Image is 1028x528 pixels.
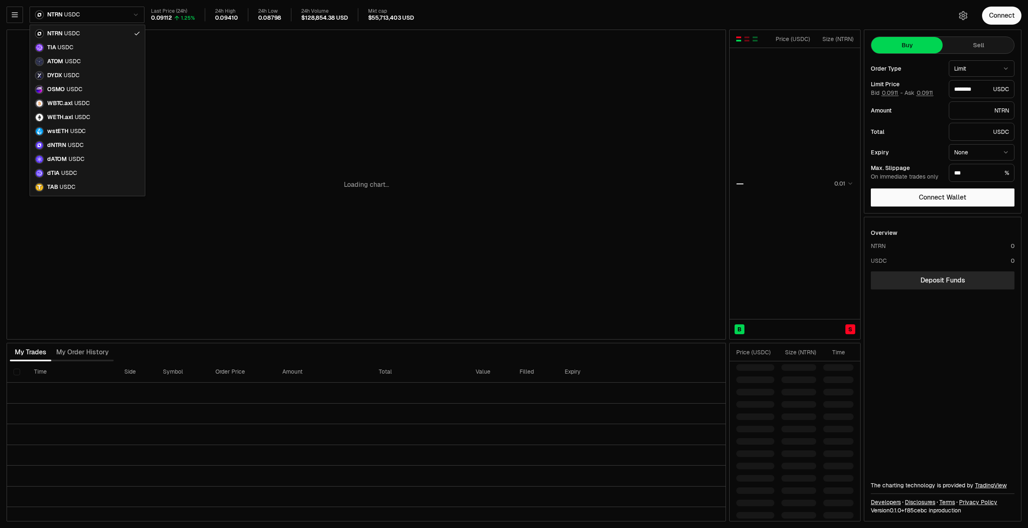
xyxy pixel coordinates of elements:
[47,156,67,163] span: dATOM
[74,100,90,107] span: USDC
[61,170,77,177] span: USDC
[60,184,75,191] span: USDC
[35,183,44,192] img: TAB.png
[35,113,44,122] img: eth-white.png
[35,141,44,150] img: dNTRN.svg
[57,44,73,51] span: USDC
[47,30,62,37] span: NTRN
[47,184,58,191] span: TAB
[35,57,44,66] img: atom.png
[75,114,90,121] span: USDC
[35,85,44,94] img: osmo.png
[35,127,44,136] img: wsteth.svg
[66,86,82,93] span: USDC
[35,29,44,38] img: ntrn.png
[47,58,63,65] span: ATOM
[47,86,65,93] span: OSMO
[47,128,69,135] span: wstETH
[64,72,79,79] span: USDC
[47,100,73,107] span: WBTC.axl
[70,128,86,135] span: USDC
[68,142,83,149] span: USDC
[47,72,62,79] span: DYDX
[64,30,80,37] span: USDC
[35,99,44,108] img: wbtc.png
[35,169,44,178] img: dTIA.svg
[47,142,66,149] span: dNTRN
[47,44,56,51] span: TIA
[35,155,44,164] img: dATOM.svg
[35,71,44,80] img: dydx.png
[69,156,84,163] span: USDC
[65,58,80,65] span: USDC
[47,170,60,177] span: dTIA
[47,114,73,121] span: WETH.axl
[35,43,44,52] img: celestia.png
